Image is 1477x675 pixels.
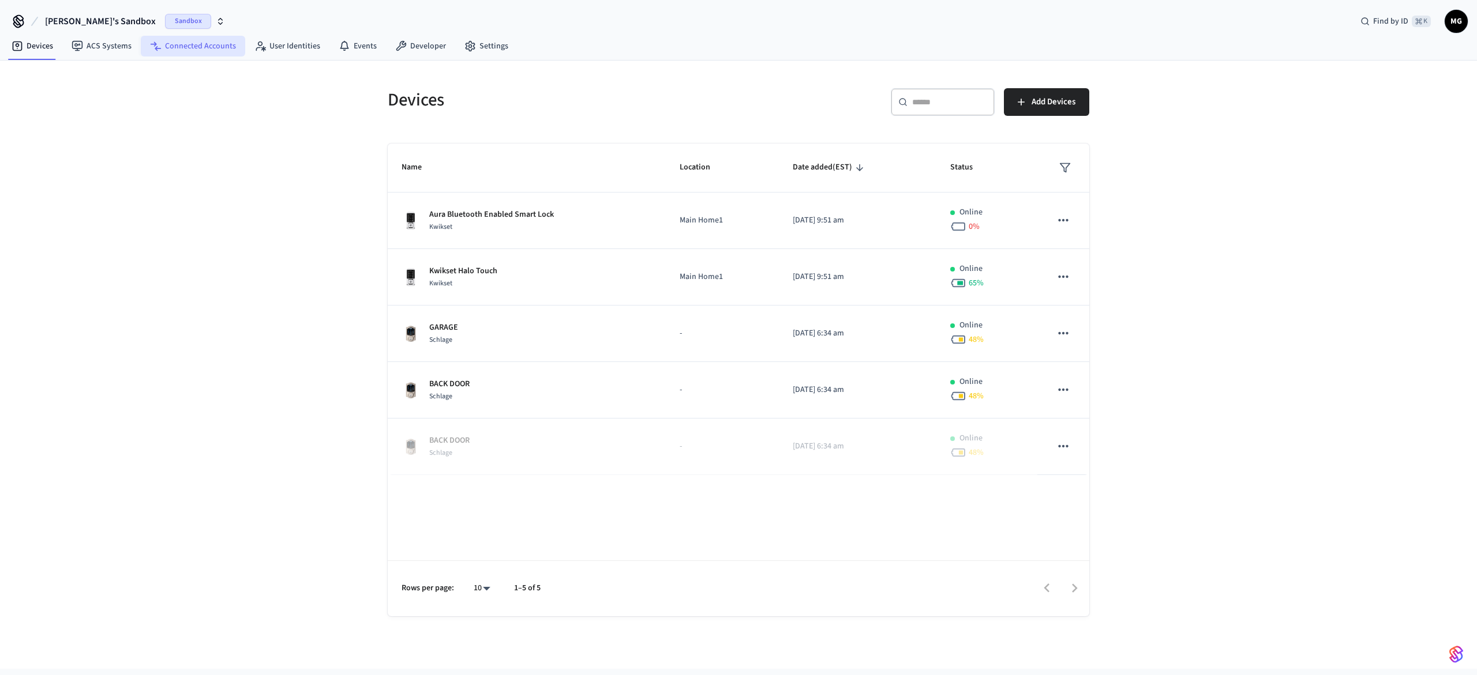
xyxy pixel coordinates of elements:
span: 48 % [969,390,984,402]
button: MG [1445,10,1468,33]
img: Kwikset Halo Touchscreen Wifi Enabled Smart Lock, Polished Chrome, Front [402,268,420,286]
img: Schlage Sense Smart Deadbolt with Camelot Trim, Front [402,325,420,343]
img: Schlage Sense Smart Deadbolt with Camelot Trim, Front [402,381,420,399]
span: Location [680,159,725,176]
p: - [680,327,765,340]
span: Schlage [429,335,452,345]
img: SeamLogoGradient.69752ec5.svg [1449,645,1463,663]
p: BACK DOOR [429,378,470,390]
p: 1–5 of 5 [514,582,541,594]
p: - [680,440,765,452]
span: 65 % [969,277,984,289]
p: [DATE] 6:34 am [793,327,923,340]
p: Online [959,376,983,388]
table: sticky table [388,144,1089,475]
div: 10 [468,580,496,597]
span: 0 % [969,221,980,232]
p: Online [959,319,983,331]
a: Developer [386,36,455,56]
span: Add Devices [1032,95,1075,110]
span: Status [950,159,988,176]
span: Sandbox [165,14,211,29]
span: Kwikset [429,222,452,232]
span: MG [1446,11,1467,32]
h5: Devices [388,88,732,112]
p: Rows per page: [402,582,454,594]
span: Date added(EST) [793,159,867,176]
a: Devices [2,36,62,56]
img: Schlage Sense Smart Deadbolt with Camelot Trim, Front [402,438,420,456]
span: Find by ID [1373,16,1408,27]
p: Main Home1 [680,214,765,227]
a: User Identities [245,36,329,56]
button: Add Devices [1004,88,1089,116]
div: Find by ID⌘ K [1351,11,1440,32]
p: BACK DOOR [429,435,470,447]
span: 48 % [969,447,984,458]
p: Kwikset Halo Touch [429,265,497,277]
p: - [680,384,765,396]
span: Schlage [429,391,452,401]
a: Settings [455,36,518,56]
p: GARAGE [429,322,458,334]
p: [DATE] 9:51 am [793,214,923,227]
span: Name [402,159,437,176]
p: [DATE] 6:34 am [793,384,923,396]
span: [PERSON_NAME]'s Sandbox [45,14,156,28]
span: ⌘ K [1412,16,1431,27]
p: Online [959,263,983,275]
p: Main Home1 [680,271,765,283]
p: Online [959,432,983,444]
p: Online [959,206,983,218]
img: Kwikset Halo Touchscreen Wifi Enabled Smart Lock, Polished Chrome, Front [402,212,420,230]
span: 48 % [969,334,984,345]
a: ACS Systems [62,36,141,56]
span: Schlage [429,448,452,458]
a: Connected Accounts [141,36,245,56]
p: [DATE] 9:51 am [793,271,923,283]
a: Events [329,36,386,56]
p: Aura Bluetooth Enabled Smart Lock [429,209,554,221]
p: [DATE] 6:34 am [793,440,923,452]
span: Kwikset [429,278,452,288]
